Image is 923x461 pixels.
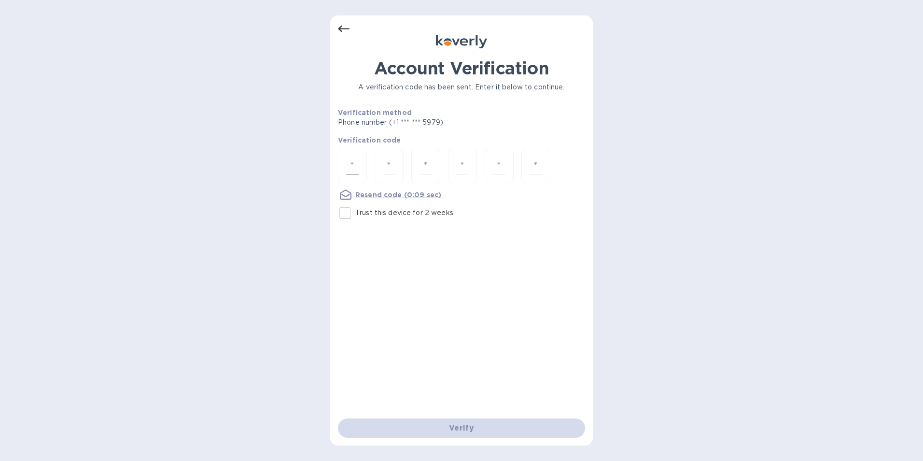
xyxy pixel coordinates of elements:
u: Resend code (0:09 sec) [355,191,441,199]
p: Trust this device for 2 weeks [355,208,453,218]
h1: Account Verification [338,58,585,78]
p: Phone number (+1 *** *** 5979) [338,117,517,128]
p: Verification code [338,135,585,145]
b: Verification method [338,109,412,116]
p: A verification code has been sent. Enter it below to continue. [338,82,585,92]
